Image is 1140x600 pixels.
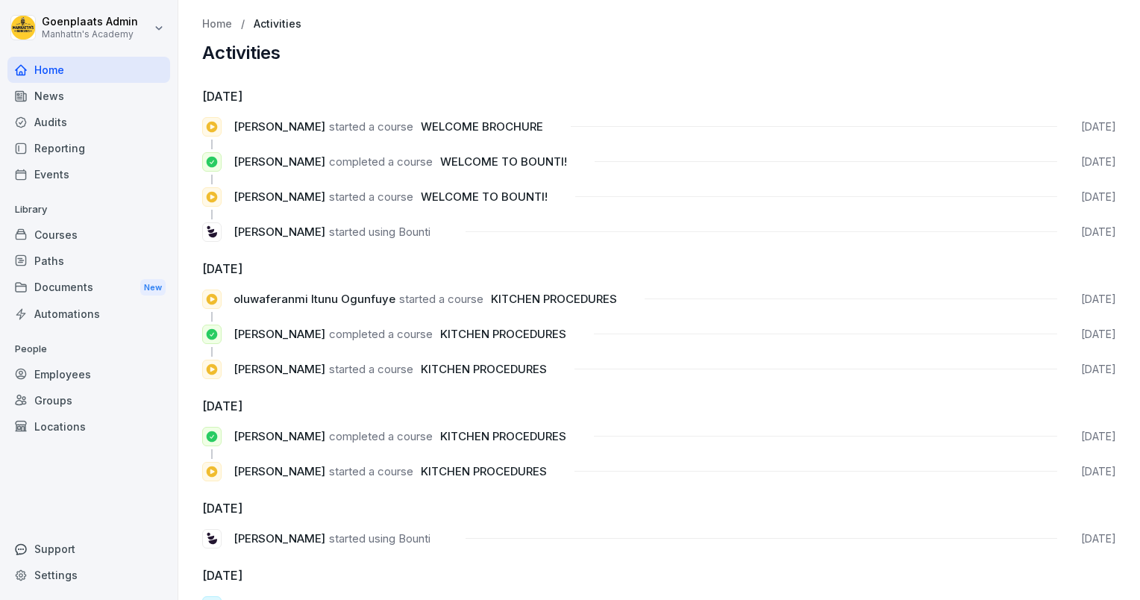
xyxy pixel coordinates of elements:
[7,337,170,361] p: People
[202,499,1116,517] h6: [DATE]
[7,274,170,301] div: Documents
[329,190,413,204] span: started a course
[234,225,325,239] span: [PERSON_NAME]
[234,190,325,204] span: [PERSON_NAME]
[421,362,547,376] span: KITCHEN PROCEDURES
[202,18,232,31] a: Home
[234,464,325,478] span: [PERSON_NAME]
[7,387,170,413] a: Groups
[7,109,170,135] a: Audits
[440,154,567,169] span: WELCOME TO BOUNTI!
[42,16,138,28] p: Goenplaats Admin
[234,327,325,341] span: [PERSON_NAME]
[1081,154,1116,169] p: [DATE]
[1081,225,1116,240] p: [DATE]
[440,327,566,341] span: KITCHEN PROCEDURES
[1081,429,1116,444] p: [DATE]
[329,225,430,239] span: started using Bounti
[202,87,1116,105] h6: [DATE]
[7,361,170,387] a: Employees
[234,531,325,546] span: [PERSON_NAME]
[7,222,170,248] a: Courses
[1081,190,1116,204] p: [DATE]
[7,536,170,562] div: Support
[399,292,483,306] span: started a course
[491,292,617,306] span: KITCHEN PROCEDURES
[7,161,170,187] a: Events
[202,43,1116,63] h2: Activities
[241,18,245,31] p: /
[1081,327,1116,342] p: [DATE]
[1081,362,1116,377] p: [DATE]
[329,327,433,341] span: completed a course
[234,154,325,169] span: [PERSON_NAME]
[140,279,166,296] div: New
[7,274,170,301] a: DocumentsNew
[421,119,543,134] span: WELCOME BROCHURE
[329,464,413,478] span: started a course
[1081,464,1116,479] p: [DATE]
[7,57,170,83] a: Home
[202,397,1116,415] h6: [DATE]
[7,248,170,274] a: Paths
[329,429,433,443] span: completed a course
[7,198,170,222] p: Library
[329,362,413,376] span: started a course
[329,154,433,169] span: completed a course
[1081,119,1116,134] p: [DATE]
[421,464,547,478] span: KITCHEN PROCEDURES
[329,119,413,134] span: started a course
[7,562,170,588] a: Settings
[234,362,325,376] span: [PERSON_NAME]
[7,83,170,109] a: News
[234,429,325,443] span: [PERSON_NAME]
[421,190,548,204] span: WELCOME TO BOUNTI!
[1081,531,1116,546] p: [DATE]
[7,135,170,161] a: Reporting
[254,18,301,31] a: Activities
[440,429,566,443] span: KITCHEN PROCEDURES
[7,413,170,440] a: Locations
[202,566,1116,584] h6: [DATE]
[329,531,430,546] span: started using Bounti
[234,119,325,134] span: [PERSON_NAME]
[1081,292,1116,307] p: [DATE]
[42,29,138,40] p: Manhattn's Academy
[7,301,170,327] a: Automations
[234,292,395,306] span: oluwaferanmi Itunu Ogunfuye
[202,260,1116,278] h6: [DATE]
